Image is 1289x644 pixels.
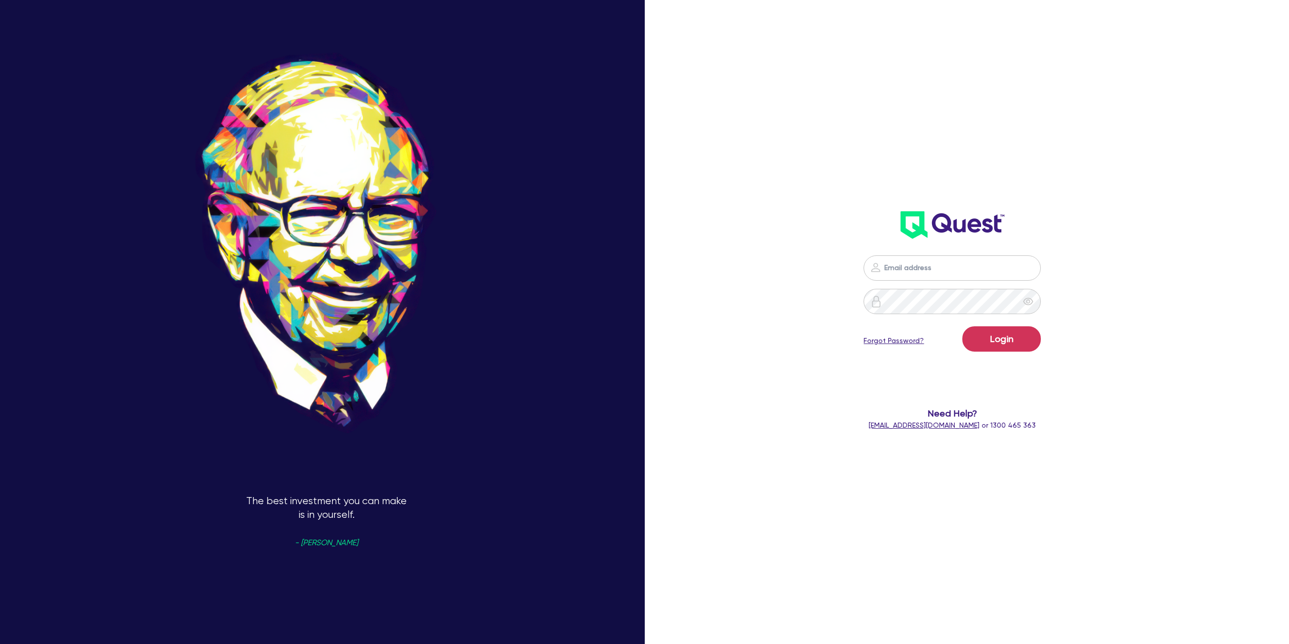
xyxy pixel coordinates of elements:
[869,421,980,429] a: [EMAIL_ADDRESS][DOMAIN_NAME]
[774,406,1131,420] span: Need Help?
[864,255,1041,281] input: Email address
[295,539,358,547] span: - [PERSON_NAME]
[1023,296,1033,307] span: eye
[870,261,882,274] img: icon-password
[864,335,924,346] a: Forgot Password?
[870,295,882,308] img: icon-password
[869,421,1036,429] span: or 1300 465 363
[901,211,1004,239] img: wH2k97JdezQIQAAAABJRU5ErkJggg==
[962,326,1041,352] button: Login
